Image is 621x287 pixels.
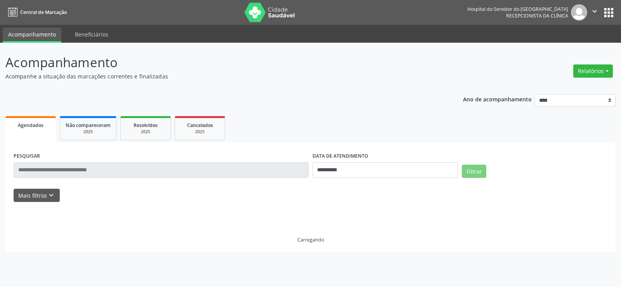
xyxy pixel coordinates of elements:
[134,122,158,129] span: Resolvidos
[3,28,61,43] a: Acompanhamento
[463,94,532,104] p: Ano de acompanhamento
[5,53,432,72] p: Acompanhamento
[18,122,43,129] span: Agendados
[467,6,568,12] div: Hospital do Servidor do [GEOGRAPHIC_DATA]
[5,6,67,19] a: Central de Marcação
[66,129,111,135] div: 2025
[506,12,568,19] span: Recepcionista da clínica
[571,4,587,21] img: img
[14,150,40,162] label: PESQUISAR
[180,129,219,135] div: 2025
[126,129,165,135] div: 2025
[297,237,324,243] div: Carregando
[5,72,432,80] p: Acompanhe a situação das marcações correntes e finalizadas
[590,7,599,16] i: 
[66,122,111,129] span: Não compareceram
[20,9,67,16] span: Central de Marcação
[47,191,56,200] i: keyboard_arrow_down
[462,165,486,178] button: Filtrar
[573,64,613,78] button: Relatórios
[602,6,616,19] button: apps
[312,150,368,162] label: DATA DE ATENDIMENTO
[187,122,213,129] span: Cancelados
[14,189,60,202] button: Mais filtroskeyboard_arrow_down
[69,28,114,41] a: Beneficiários
[587,4,602,21] button: 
